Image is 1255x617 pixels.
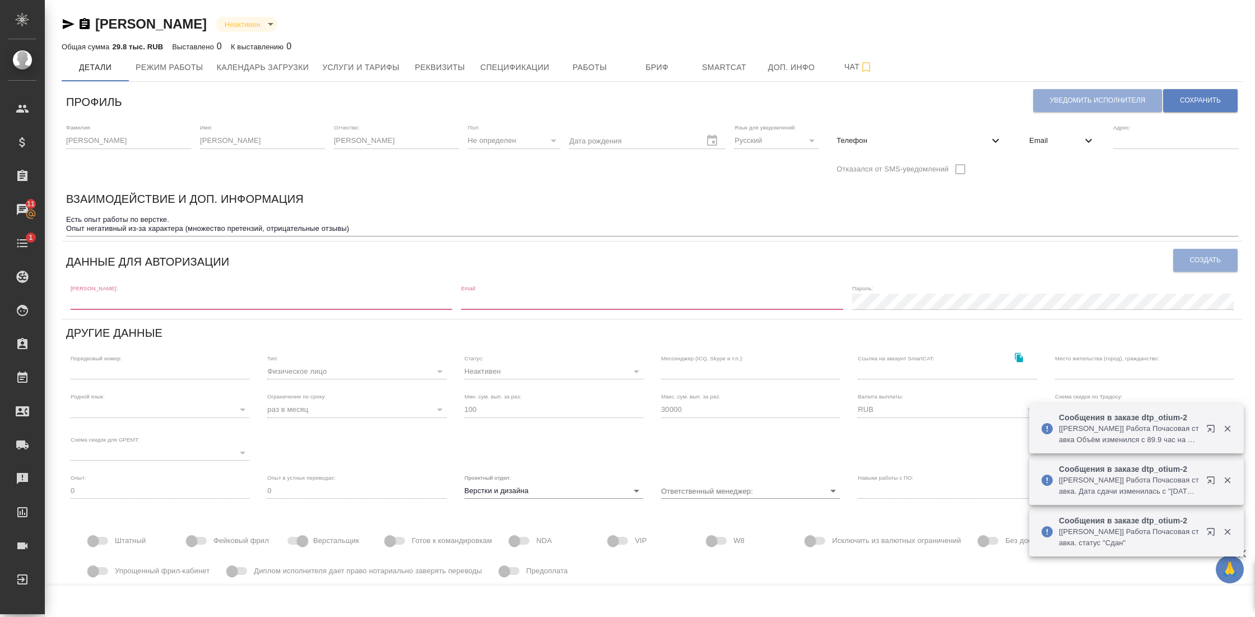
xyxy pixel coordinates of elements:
div: Не определен [468,133,560,149]
p: Сообщения в заказе dtp_otium-2 [1059,463,1199,475]
p: Сообщения в заказе dtp_otium-2 [1059,515,1199,526]
span: NDA [536,535,552,546]
div: 0 [172,40,222,53]
span: Сохранить [1180,96,1221,105]
label: Схема скидок по Традосу: [1055,394,1122,400]
a: [PERSON_NAME] [95,16,207,31]
svg: Подписаться [859,61,873,74]
span: Предоплата [526,565,568,577]
span: Исключить из валютных ограничений [832,535,961,546]
h6: Другие данные [66,324,162,342]
span: Готов к командировкам [412,535,492,546]
div: Email [1020,128,1104,153]
span: VIP [635,535,647,546]
p: Выставлено [172,43,217,51]
a: 11 [3,196,42,224]
label: Мин. сум. вып. за раз: [464,394,522,400]
p: 29.8 тыс. RUB [112,43,163,51]
label: Валюта выплаты: [858,394,903,400]
label: Адрес: [1113,125,1131,131]
label: Проектный отдел: [464,475,511,481]
textarea: Есть опыт работы по верстке. Опыт негативный из-за характера (множество претензий, отрицательные ... [66,215,1238,233]
button: Open [629,483,644,499]
label: [PERSON_NAME]: [71,286,118,291]
span: Режим работы [136,61,203,75]
span: Smartcat [698,61,751,75]
span: W8 [733,535,745,546]
button: Open [825,483,841,499]
span: Без доступа к фрил-кабинету [1005,535,1107,546]
label: Ссылка на аккаунт SmartCAT: [858,355,935,361]
div: RUB [858,402,1036,417]
span: Бриф [630,61,684,75]
a: 1 [3,229,42,257]
div: Русский [735,133,819,149]
button: Скопировать ссылку [78,17,91,31]
div: раз в месяц [267,402,446,417]
button: Открыть в новой вкладке [1200,469,1226,496]
span: Работы [563,61,617,75]
div: Неактивен [216,17,277,32]
span: Календарь загрузки [217,61,309,75]
div: Неактивен [464,364,643,379]
label: Язык для уведомлений: [735,125,796,131]
span: Телефон [836,135,989,146]
button: Сохранить [1163,89,1238,112]
label: Макс. сум. вып. за раз: [661,394,721,400]
span: Упрощенный фрил-кабинет [115,565,210,577]
span: Реквизиты [413,61,467,75]
button: Закрыть [1216,475,1239,485]
label: Отчество: [334,125,360,131]
label: Email: [461,286,477,291]
span: Спецификации [480,61,549,75]
label: Мессенджер (ICQ, Skype и т.п.): [661,355,743,361]
span: Штатный [115,535,146,546]
label: Схема скидок для GPEMT: [71,437,140,442]
div: 0 [231,40,291,53]
label: Статус: [464,355,484,361]
span: Email [1029,135,1082,146]
label: Имя: [200,125,212,131]
p: Общая сумма [62,43,112,51]
span: Фейковый фрил [213,535,269,546]
p: Сообщения в заказе dtp_otium-2 [1059,412,1199,423]
label: Опыт в устных переводах: [267,475,336,481]
div: Телефон [828,128,1011,153]
button: Открыть в новой вкладке [1200,417,1226,444]
label: Родной язык: [71,394,105,400]
label: Опыт: [71,475,86,481]
label: Пароль: [852,286,873,291]
span: 11 [20,198,41,210]
button: Закрыть [1216,527,1239,537]
span: Услуги и тарифы [322,61,399,75]
label: Место жительства (город), гражданство: [1055,355,1159,361]
p: [[PERSON_NAME]] Работа Почасовая ставка Объём изменился с 89.9 час на 50 час Итого. Было: 0 RUB. ... [1059,423,1199,446]
label: Ограничение по сроку: [267,394,326,400]
button: Скопировать ссылку для ЯМессенджера [62,17,75,31]
h6: Профиль [66,93,122,111]
button: Неактивен [221,20,264,29]
span: Отказался от SMS-уведомлений [836,164,949,175]
p: [[PERSON_NAME]] Работа Почасовая ставка. Дата сдачи изменилась с "[DATE] 6:00 PM" на "[DATE] 6:00... [1059,475,1199,497]
span: Детали [68,61,122,75]
span: Чат [832,60,886,74]
span: Доп. инфо [765,61,819,75]
span: Диплом исполнителя дает право нотариально заверять переводы [254,565,482,577]
h6: Данные для авторизации [66,253,229,271]
label: Порядковый номер: [71,355,122,361]
label: Фамилия: [66,125,91,131]
label: Навыки работы с ПО: [858,475,914,481]
label: Тип: [267,355,278,361]
button: Открыть в новой вкладке [1200,521,1226,548]
label: Пол: [468,125,480,131]
p: К выставлению [231,43,286,51]
div: Физическое лицо [267,364,446,379]
button: Скопировать ссылку [1008,346,1031,369]
h6: Взаимодействие и доп. информация [66,190,304,208]
p: [[PERSON_NAME]] Работа Почасовая ставка. статус "Сдан" [1059,526,1199,549]
button: Закрыть [1216,424,1239,434]
span: 1 [22,232,39,243]
span: Верстальщик [313,535,359,546]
